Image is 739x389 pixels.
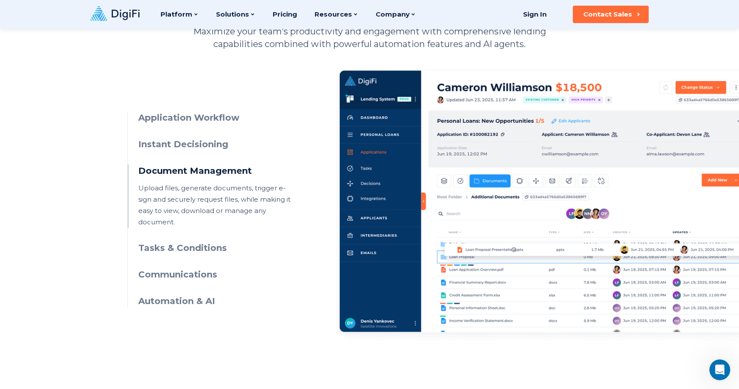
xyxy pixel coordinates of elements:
[180,25,559,51] p: Maximize your team’s productivity and engagement with comprehensive lending capabilities combined...
[512,6,557,23] a: Sign In
[138,112,297,124] h3: Application Workflow
[138,295,297,308] h3: Automation & AI
[709,359,730,380] iframe: Intercom live chat
[573,6,649,23] button: Contact Sales
[138,242,297,254] h3: Tasks & Conditions
[138,268,297,281] h3: Communications
[138,183,297,228] p: Upload files, generate documents, trigger e-sign and securely request files, while making it easy...
[138,165,297,177] h3: Document Management
[583,10,632,19] div: Contact Sales
[138,138,297,151] h3: Instant Decisioning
